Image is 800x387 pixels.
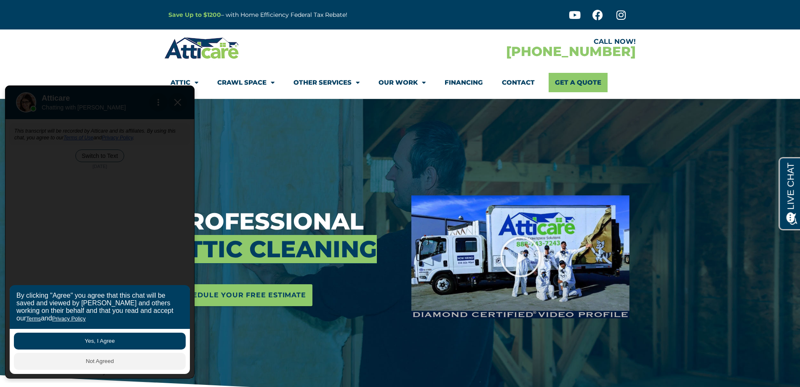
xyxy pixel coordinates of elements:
a: Get A Quote [549,73,608,92]
button: Not Agreed [14,269,186,286]
a: Other Services [293,73,360,92]
button: Yes, I Agree [14,249,186,266]
a: Crawl Space [217,73,275,92]
a: Financing [445,73,483,92]
div: CALL NOW! [400,38,636,45]
a: Attic [171,73,198,92]
a: Save Up to $1200 [168,11,221,19]
span: Opens a chat window [21,7,68,17]
a: Our Work [379,73,426,92]
div: By clicking "Agree" you agree that this chat will be saved and viewed by [PERSON_NAME] and others... [10,201,190,245]
nav: Menu [171,73,629,92]
a: Schedule Your Free Estimate [171,284,312,306]
div: Play Video [499,236,541,278]
p: – with Home Efficiency Federal Tax Rebate! [168,10,441,20]
div: Atticare [38,84,156,117]
a: Privacy Policy [52,232,86,238]
span: Schedule Your Free Estimate [177,288,306,302]
h3: Professional [171,208,399,263]
span: Attic Cleaning [171,235,377,263]
a: Terms [26,232,41,238]
a: Contact [502,73,535,92]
